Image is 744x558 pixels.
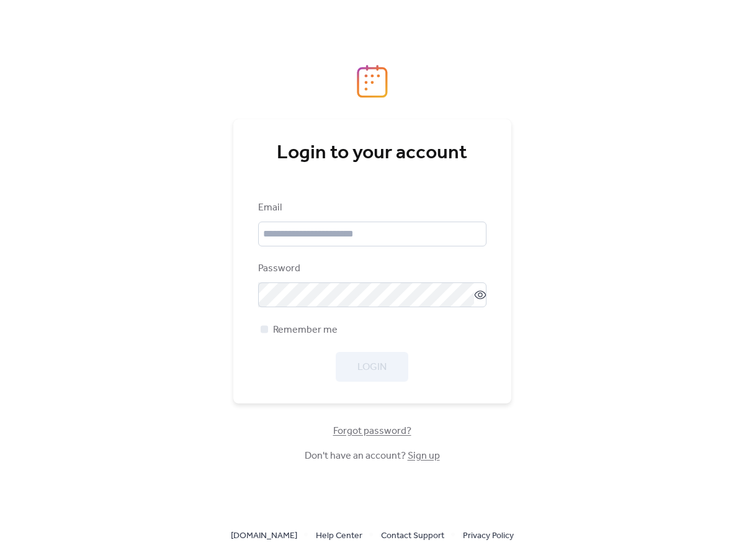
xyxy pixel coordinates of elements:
[357,65,388,98] img: logo
[273,323,338,338] span: Remember me
[231,529,297,544] span: [DOMAIN_NAME]
[231,528,297,543] a: [DOMAIN_NAME]
[408,446,440,466] a: Sign up
[258,141,486,166] div: Login to your account
[333,428,411,434] a: Forgot password?
[463,529,514,544] span: Privacy Policy
[316,528,362,543] a: Help Center
[305,449,440,464] span: Don't have an account?
[463,528,514,543] a: Privacy Policy
[381,529,444,544] span: Contact Support
[316,529,362,544] span: Help Center
[258,261,484,276] div: Password
[333,424,411,439] span: Forgot password?
[258,200,484,215] div: Email
[381,528,444,543] a: Contact Support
